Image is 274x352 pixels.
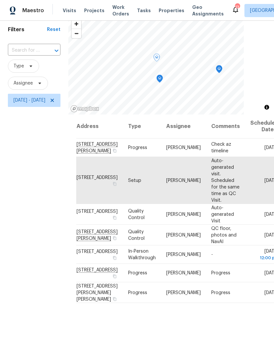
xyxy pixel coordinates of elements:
[77,249,118,254] span: [STREET_ADDRESS]
[166,178,201,183] span: [PERSON_NAME]
[166,271,201,275] span: [PERSON_NAME]
[47,26,60,33] div: Reset
[192,4,224,17] span: Geo Assignments
[265,104,269,111] span: Toggle attribution
[8,45,42,56] input: Search for an address...
[52,46,61,55] button: Open
[263,103,271,111] button: Toggle attribution
[77,209,118,214] span: [STREET_ADDRESS]
[123,114,161,138] th: Type
[77,284,118,301] span: [STREET_ADDRESS][PERSON_NAME][PERSON_NAME]
[211,252,213,257] span: -
[128,178,141,183] span: Setup
[128,271,147,275] span: Progress
[161,114,206,138] th: Assignee
[166,145,201,150] span: [PERSON_NAME]
[211,158,240,202] span: Auto-generated visit. Scheduled for the same time as QC Visit.
[153,54,160,64] div: Map marker
[112,255,118,261] button: Copy Address
[159,7,184,14] span: Properties
[216,65,222,75] div: Map marker
[156,75,163,85] div: Map marker
[72,19,81,29] button: Zoom in
[13,80,33,87] span: Assignee
[70,105,99,113] a: Mapbox homepage
[112,296,118,302] button: Copy Address
[128,229,145,240] span: Quality Control
[68,16,244,114] canvas: Map
[211,290,230,295] span: Progress
[211,205,234,223] span: Auto-generated Visit
[72,29,81,38] button: Zoom out
[166,233,201,237] span: [PERSON_NAME]
[112,235,118,241] button: Copy Address
[137,8,151,13] span: Tasks
[112,181,118,187] button: Copy Address
[77,175,118,180] span: [STREET_ADDRESS]
[22,7,44,14] span: Maestro
[235,4,240,11] div: 13
[166,212,201,216] span: [PERSON_NAME]
[112,4,129,17] span: Work Orders
[128,145,147,150] span: Progress
[211,271,230,275] span: Progress
[112,273,118,279] button: Copy Address
[112,148,118,154] button: Copy Address
[76,114,123,138] th: Address
[206,114,245,138] th: Comments
[211,226,237,244] span: QC floor, photos and NavAI
[112,214,118,220] button: Copy Address
[84,7,104,14] span: Projects
[166,252,201,257] span: [PERSON_NAME]
[8,26,47,33] h1: Filters
[166,290,201,295] span: [PERSON_NAME]
[128,209,145,220] span: Quality Control
[211,142,231,153] span: Check az timeline
[13,97,45,104] span: [DATE] - [DATE]
[13,63,24,69] span: Type
[128,290,147,295] span: Progress
[63,7,76,14] span: Visits
[128,249,156,260] span: In-Person Walkthrough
